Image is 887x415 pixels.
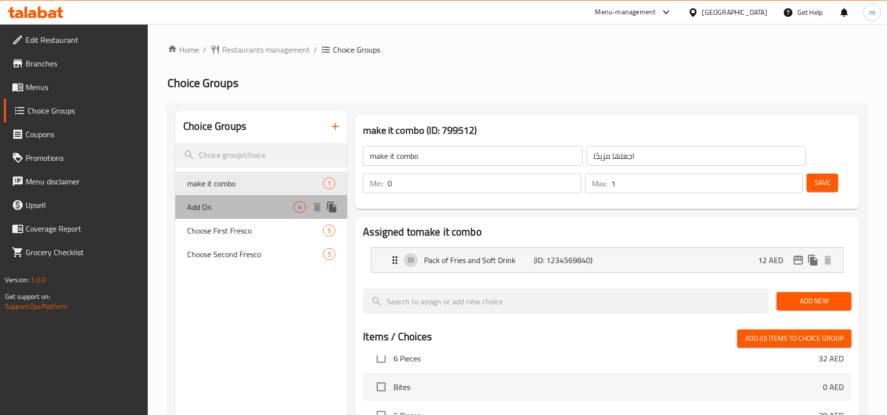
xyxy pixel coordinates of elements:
[4,75,148,99] a: Menus
[167,44,867,56] nav: breadcrumb
[371,377,392,397] span: Select choice
[363,243,852,277] li: Expand
[222,44,310,56] span: Restaurants management
[26,199,140,211] span: Upsell
[4,122,148,146] a: Coupons
[26,246,140,258] span: Grocery Checklist
[806,253,821,267] button: duplicate
[821,253,835,267] button: delete
[370,178,384,189] p: Min:
[187,178,323,189] span: make it combo
[702,7,767,18] div: [GEOGRAPHIC_DATA]
[4,146,148,170] a: Promotions
[175,219,347,242] div: Choose First Fresco5
[324,250,335,259] span: 5
[167,72,238,94] span: Choice Groups
[745,332,844,345] span: Add (0) items to choice group
[785,295,844,307] span: Add New
[4,99,148,122] a: Choice Groups
[314,44,317,56] li: /
[534,254,608,266] p: (ID: 1234569840)
[4,240,148,264] a: Grocery Checklist
[203,44,206,56] li: /
[4,193,148,217] a: Upsell
[187,201,294,213] span: Add On
[363,289,769,314] input: search
[819,353,844,364] p: 32 AED
[294,203,305,212] span: 4
[758,254,791,266] p: 12 AED
[183,119,246,134] h2: Choice Groups
[777,292,852,310] button: Add New
[324,226,335,236] span: 5
[807,174,838,192] button: Save
[4,170,148,193] a: Menu disclaimer
[26,58,140,69] span: Branches
[210,44,310,56] a: Restaurants management
[823,381,844,393] p: 0 AED
[31,273,46,286] span: 1.0.0
[595,6,656,18] div: Menu-management
[4,28,148,52] a: Edit Restaurant
[371,248,843,272] div: Expand
[5,300,67,313] a: Support.OpsPlatform
[324,179,335,188] span: 1
[363,329,432,344] h2: Items / Choices
[294,201,306,213] div: Choices
[4,217,148,240] a: Coverage Report
[175,242,347,266] div: Choose Second Fresco5
[815,177,830,189] span: Save
[175,195,347,219] div: Add On4deleteduplicate
[5,273,29,286] span: Version:
[28,105,140,117] span: Choice Groups
[791,253,806,267] button: edit
[167,44,199,56] a: Home
[4,52,148,75] a: Branches
[592,178,607,189] p: Max:
[310,200,325,214] button: delete
[737,329,852,348] button: Add (0) items to choice group
[175,172,347,195] div: make it combo1
[869,7,875,18] span: m
[175,143,347,168] input: search
[187,248,323,260] span: Choose Second Fresco
[187,225,323,237] span: Choose First Fresco
[26,128,140,140] span: Coupons
[394,353,819,364] span: 6 Pieces
[26,176,140,187] span: Menu disclaimer
[26,34,140,46] span: Edit Restaurant
[394,381,823,393] span: Bites
[424,254,534,266] p: Pack of Fries and Soft Drink
[26,81,140,93] span: Menus
[363,122,852,138] h3: make it combo (ID: 799512)
[363,225,852,239] h2: Assigned to make it combo
[26,223,140,235] span: Coverage Report
[333,44,380,56] span: Choice Groups
[26,152,140,164] span: Promotions
[5,290,50,303] span: Get support on:
[371,348,392,369] span: Select choice
[325,200,339,214] button: duplicate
